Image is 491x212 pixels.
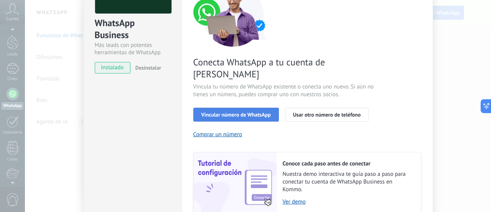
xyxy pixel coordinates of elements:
button: Comprar un número [193,131,242,138]
div: Más leads con potentes herramientas de WhatsApp [95,42,170,56]
button: Vincular número de WhatsApp [193,108,279,122]
a: Ver demo [283,198,413,205]
span: Vincular número de WhatsApp [201,112,271,117]
span: Nuestra demo interactiva te guía paso a paso para conectar tu cuenta de WhatsApp Business en Kommo. [283,170,413,194]
span: Conecta WhatsApp a tu cuenta de [PERSON_NAME] [193,56,376,80]
span: instalado [95,62,130,73]
h2: Conoce cada paso antes de conectar [283,160,413,167]
span: Vincula tu número de WhatsApp existente o conecta uno nuevo. Si aún no tienes un número, puedes c... [193,83,376,98]
span: Desinstalar [135,64,161,71]
button: Usar otro número de teléfono [285,108,369,122]
div: WhatsApp Business [95,17,170,42]
button: Desinstalar [132,62,161,73]
span: Usar otro número de teléfono [293,112,361,117]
